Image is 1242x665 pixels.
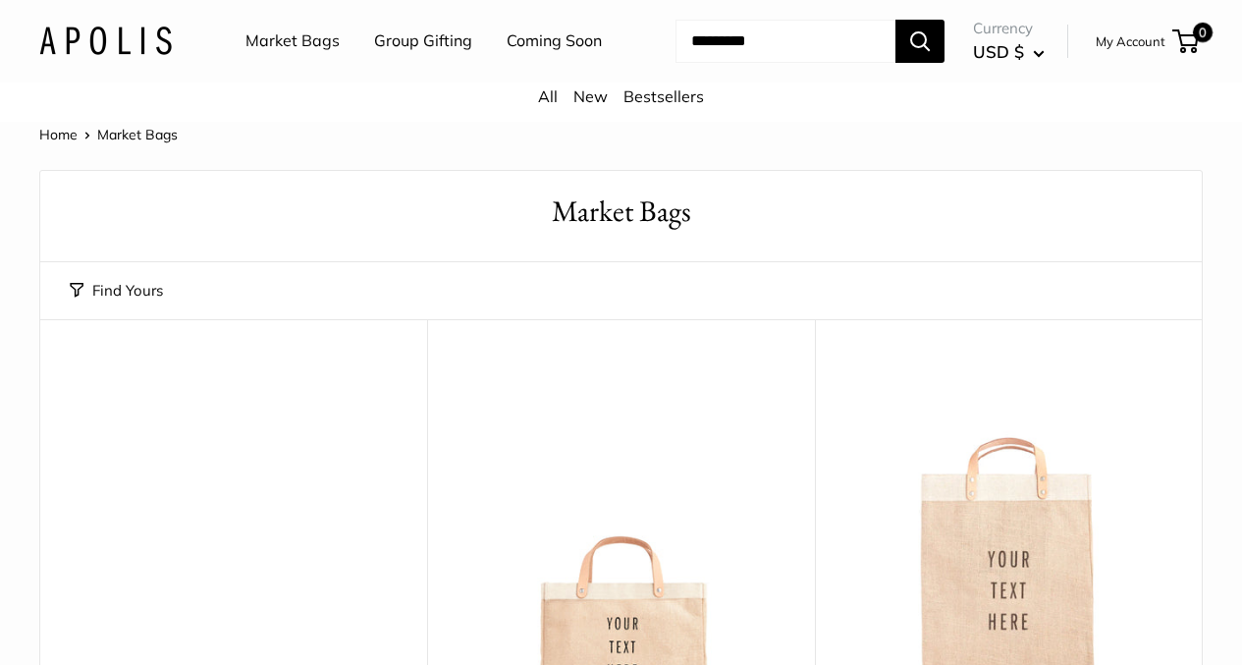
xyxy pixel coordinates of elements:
[1174,29,1199,53] a: 0
[895,20,945,63] button: Search
[973,36,1045,68] button: USD $
[623,86,704,106] a: Bestsellers
[39,27,172,55] img: Apolis
[1096,29,1165,53] a: My Account
[245,27,340,56] a: Market Bags
[39,126,78,143] a: Home
[70,277,163,305] button: Find Yours
[973,15,1045,42] span: Currency
[97,126,178,143] span: Market Bags
[70,191,1172,233] h1: Market Bags
[538,86,558,106] a: All
[39,122,178,147] nav: Breadcrumb
[973,41,1024,62] span: USD $
[374,27,472,56] a: Group Gifting
[507,27,602,56] a: Coming Soon
[1193,23,1213,42] span: 0
[573,86,608,106] a: New
[675,20,895,63] input: Search...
